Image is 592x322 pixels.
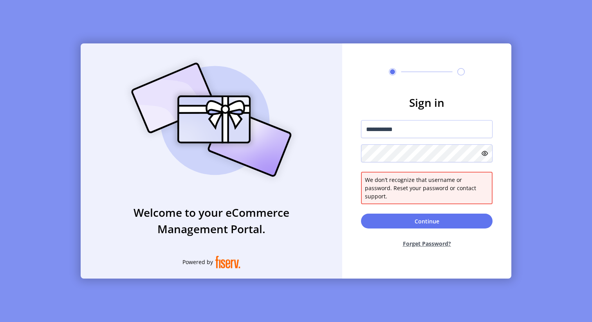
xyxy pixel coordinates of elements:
h3: Sign in [361,94,493,111]
button: Forget Password? [361,233,493,254]
h3: Welcome to your eCommerce Management Portal. [81,204,342,237]
span: We don’t recognize that username or password. Reset your password or contact support. [365,176,489,200]
button: Continue [361,214,493,228]
img: card_Illustration.svg [119,54,303,185]
span: Powered by [182,258,213,266]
